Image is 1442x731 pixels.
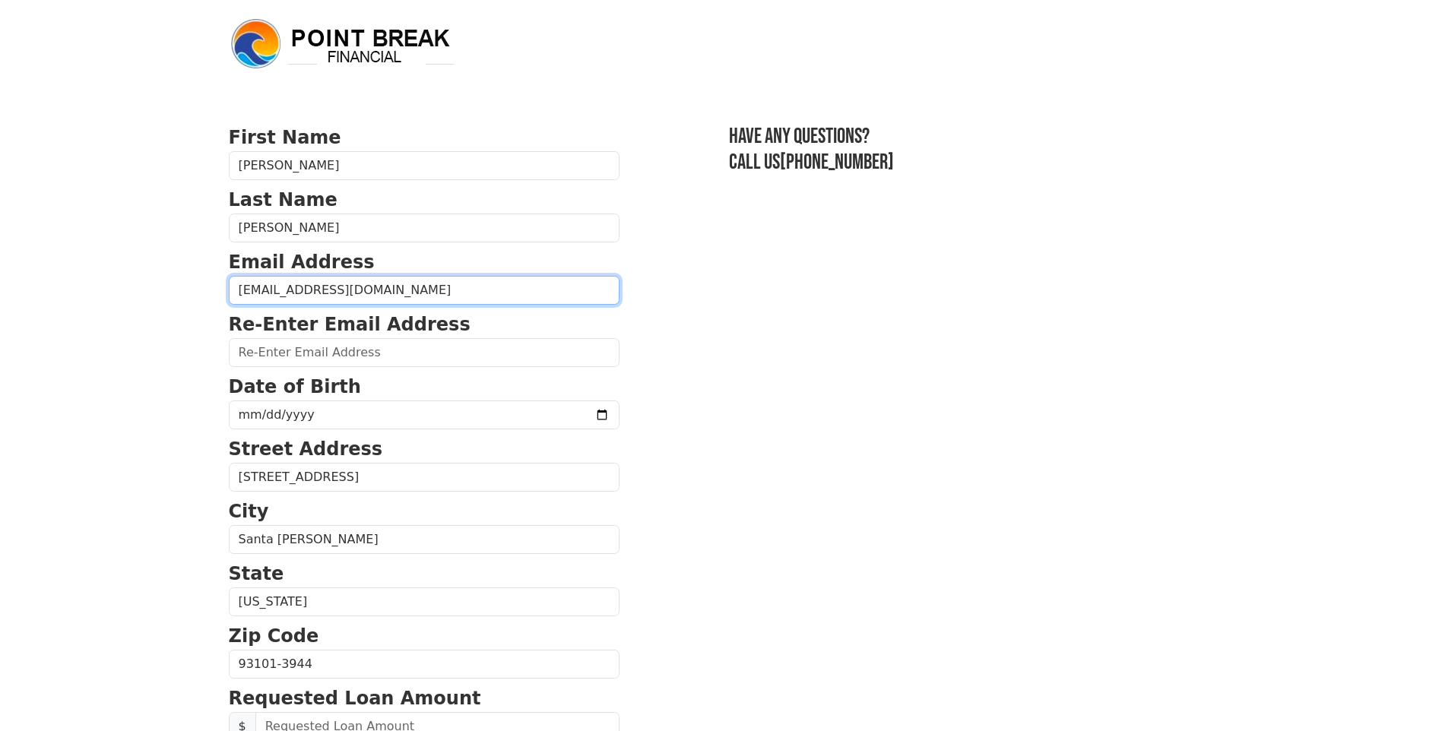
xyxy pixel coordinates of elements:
strong: City [229,501,269,522]
input: Email Address [229,276,620,305]
strong: State [229,563,284,584]
input: City [229,525,620,554]
strong: Requested Loan Amount [229,688,481,709]
input: First Name [229,151,620,180]
input: Zip Code [229,650,620,679]
input: Re-Enter Email Address [229,338,620,367]
input: Last Name [229,214,620,242]
h3: Call us [729,150,1214,176]
img: logo.png [229,17,457,71]
strong: Last Name [229,189,338,210]
strong: Street Address [229,438,383,460]
strong: Date of Birth [229,376,361,397]
strong: First Name [229,127,341,148]
strong: Zip Code [229,625,319,647]
h3: Have any questions? [729,124,1214,150]
input: Street Address [229,463,620,492]
a: [PHONE_NUMBER] [780,150,894,175]
strong: Email Address [229,252,375,273]
strong: Re-Enter Email Address [229,314,471,335]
